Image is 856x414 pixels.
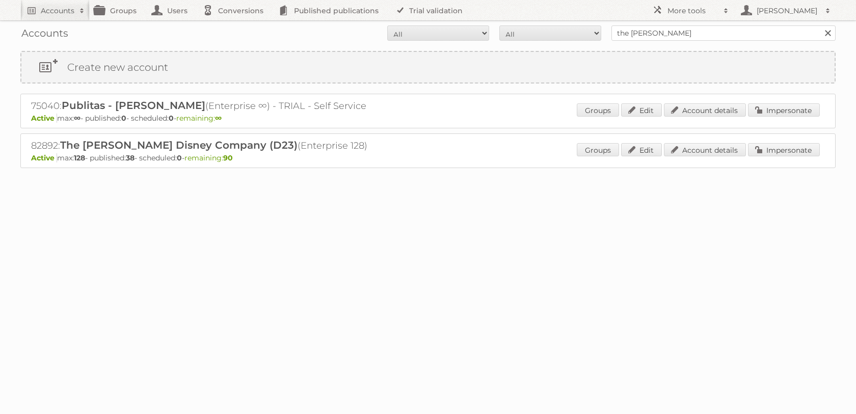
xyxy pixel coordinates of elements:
[621,143,662,156] a: Edit
[31,99,388,113] h2: 75040: (Enterprise ∞) - TRIAL - Self Service
[223,153,233,162] strong: 90
[664,103,746,117] a: Account details
[748,143,820,156] a: Impersonate
[62,99,205,112] span: Publitas - [PERSON_NAME]
[126,153,135,162] strong: 38
[74,153,85,162] strong: 128
[21,52,835,82] a: Create new account
[215,114,222,123] strong: ∞
[31,139,388,152] h2: 82892: (Enterprise 128)
[41,6,74,16] h2: Accounts
[74,114,81,123] strong: ∞
[667,6,718,16] h2: More tools
[31,114,825,123] p: max: - published: - scheduled: -
[31,153,57,162] span: Active
[664,143,746,156] a: Account details
[577,103,619,117] a: Groups
[60,139,298,151] span: The [PERSON_NAME] Disney Company (D23)
[177,153,182,162] strong: 0
[176,114,222,123] span: remaining:
[184,153,233,162] span: remaining:
[577,143,619,156] a: Groups
[31,114,57,123] span: Active
[121,114,126,123] strong: 0
[748,103,820,117] a: Impersonate
[169,114,174,123] strong: 0
[621,103,662,117] a: Edit
[754,6,820,16] h2: [PERSON_NAME]
[31,153,825,162] p: max: - published: - scheduled: -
